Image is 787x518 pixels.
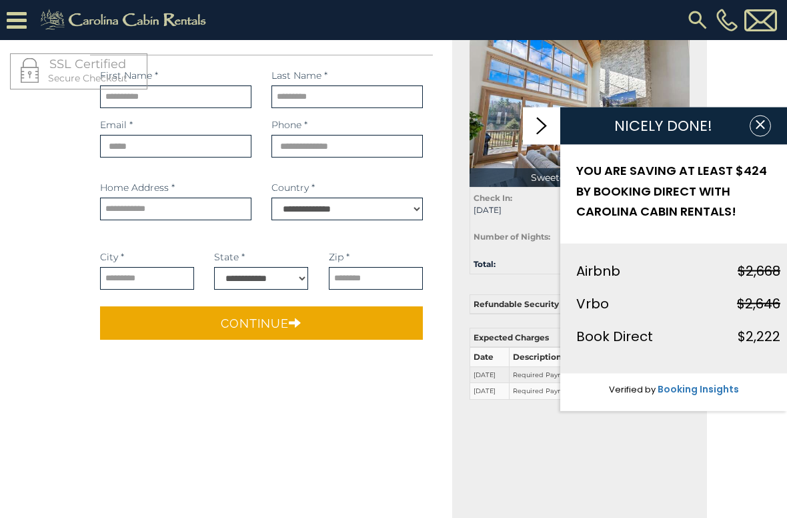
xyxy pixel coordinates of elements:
[470,366,509,383] td: [DATE]
[737,294,780,312] strike: $2,646
[470,383,509,400] td: [DATE]
[21,71,137,85] p: Secure Checkout
[576,259,620,282] div: Airbnb
[470,40,690,187] img: 1714393442_thumbnail.jpeg
[474,259,496,269] strong: Total:
[474,232,550,242] strong: Number of Nights:
[713,9,741,31] a: [PHONE_NUMBER]
[21,58,137,71] h4: SSL Certified
[658,382,739,395] a: Booking Insights
[470,295,689,314] th: Refundable Security Deposits
[509,383,639,400] td: Required Payment: 100.00%
[329,250,349,264] label: Zip *
[214,250,245,264] label: State *
[21,58,39,83] img: LOCKICON1.png
[470,328,689,348] th: Expected Charges
[509,347,639,366] th: Description
[271,69,327,82] label: Last Name *
[100,118,133,132] label: Email *
[100,250,124,264] label: City *
[609,382,656,395] span: Verified by
[100,181,175,194] label: Home Address *
[738,324,780,347] div: $2,222
[509,366,639,383] td: Required Payment 50.00%
[686,8,710,32] img: search-regular.svg
[100,306,423,340] button: Continue
[474,204,570,216] span: [DATE]
[576,161,780,222] h2: YOU ARE SAVING AT LEAST $424 BY BOOKING DIRECT WITH CAROLINA CABIN RENTALS!
[474,193,512,203] strong: Check In:
[271,118,307,132] label: Phone *
[738,261,780,280] strike: $2,668
[470,347,509,366] th: Date
[470,168,690,187] p: Sweetgrass Getaway
[576,292,609,314] div: Vrbo
[576,118,750,134] h1: NICELY DONE!
[33,7,217,33] img: Khaki-logo.png
[271,181,315,194] label: Country *
[576,326,653,345] span: Book Direct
